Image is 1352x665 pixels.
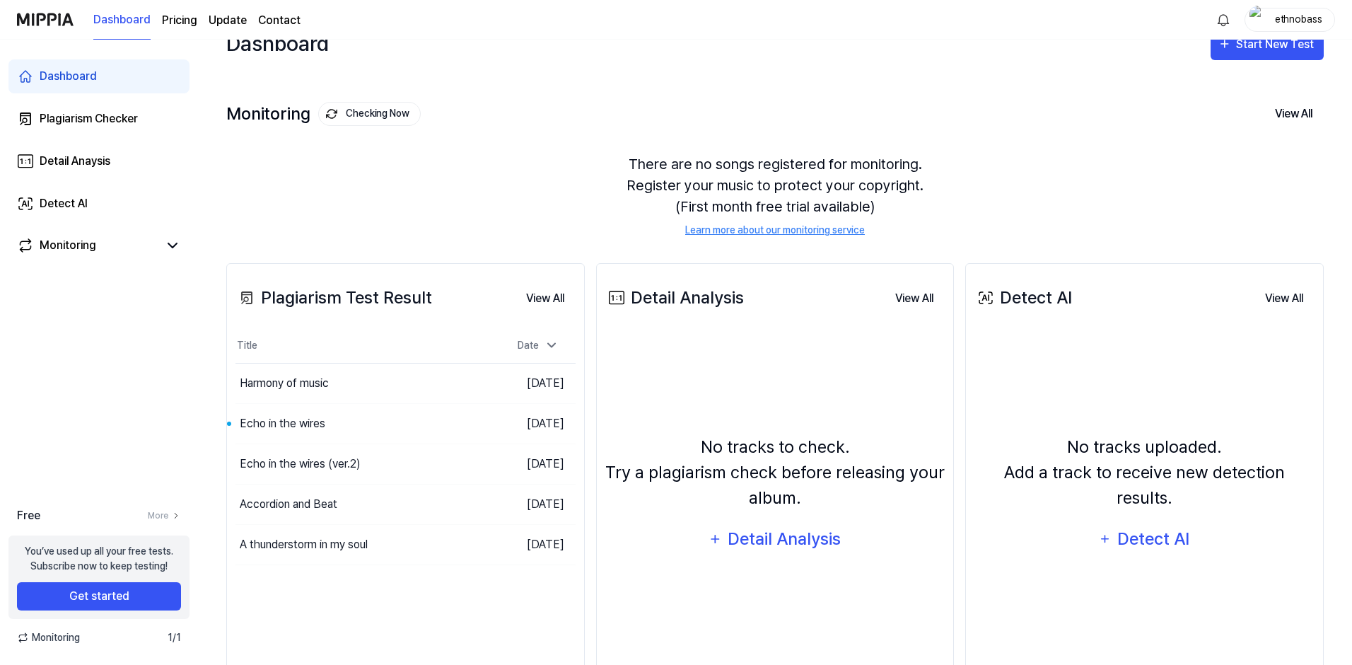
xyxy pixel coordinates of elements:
button: Get started [17,582,181,611]
div: Detect AI [40,195,88,212]
div: Monitoring [40,237,96,254]
div: Plagiarism Checker [40,110,138,127]
button: View All [1264,99,1324,129]
div: Start New Test [1236,35,1317,54]
div: Harmony of music [240,375,329,392]
button: Detect AI [1090,522,1200,556]
div: Accordion and Beat [240,496,337,513]
a: Pricing [162,12,197,29]
td: [DATE] [491,524,576,565]
div: You’ve used up all your free tests. Subscribe now to keep testing! [25,544,173,574]
button: View All [1254,284,1315,313]
button: Checking Now [318,102,421,126]
span: 1 / 1 [168,630,181,645]
div: Echo in the wires [240,415,325,432]
div: Detect AI [974,285,1072,311]
button: View All [884,284,945,313]
img: monitoring Icon [326,108,337,120]
a: Monitoring [17,237,158,254]
td: [DATE] [491,363,576,403]
div: Plagiarism Test Result [235,285,432,311]
span: Monitoring [17,630,80,645]
td: [DATE] [491,444,576,484]
div: Date [512,334,564,357]
a: Detail Anaysis [8,144,190,178]
div: Detail Analysis [727,526,842,553]
div: Echo in the wires (ver.2) [240,456,361,473]
a: Detect AI [8,187,190,221]
td: [DATE] [491,403,576,444]
div: No tracks to check. Try a plagiarism check before releasing your album. [605,434,945,511]
a: Update [209,12,247,29]
a: Contact [258,12,301,29]
div: A thunderstorm in my soul [240,536,368,553]
a: Dashboard [8,59,190,93]
a: Learn more about our monitoring service [685,223,865,238]
button: Start New Test [1211,26,1324,60]
a: More [148,509,181,522]
div: There are no songs registered for monitoring. Register your music to protect your copyright. (Fir... [226,137,1324,255]
span: Free [17,507,40,524]
div: ethnobass [1271,11,1326,27]
div: Dashboard [226,26,329,60]
button: profileethnobass [1245,8,1335,32]
div: Detect AI [1116,526,1191,553]
div: Detail Analysis [605,285,744,311]
div: Detail Anaysis [40,153,110,170]
div: Dashboard [40,68,97,85]
th: Title [235,329,491,363]
a: Plagiarism Checker [8,102,190,136]
div: No tracks uploaded. Add a track to receive new detection results. [974,434,1315,511]
div: Monitoring [226,102,421,126]
a: Dashboard [93,1,151,40]
img: profile [1249,6,1266,34]
img: 알림 [1215,11,1232,28]
button: View All [515,284,576,313]
td: [DATE] [491,484,576,524]
button: Detail Analysis [699,522,851,556]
